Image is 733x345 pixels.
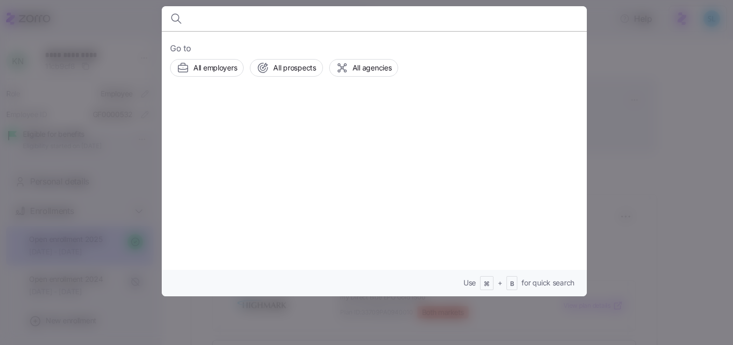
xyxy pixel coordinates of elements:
span: All agencies [353,63,392,73]
span: + [498,278,502,288]
span: B [510,280,514,289]
button: All prospects [250,59,322,77]
span: Go to [170,42,579,55]
span: All employers [193,63,237,73]
span: for quick search [521,278,574,288]
button: All employers [170,59,244,77]
span: Use [463,278,476,288]
span: All prospects [273,63,316,73]
button: All agencies [329,59,399,77]
span: ⌘ [484,280,490,289]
